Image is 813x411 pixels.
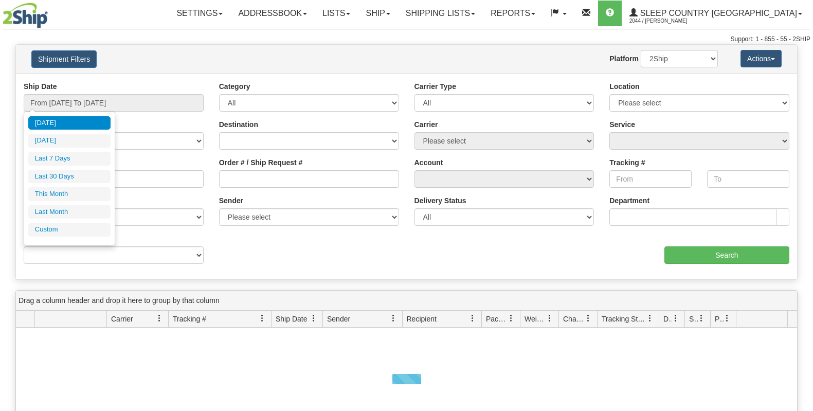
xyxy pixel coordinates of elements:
[28,170,111,184] li: Last 30 Days
[414,81,456,92] label: Carrier Type
[169,1,230,26] a: Settings
[602,314,646,324] span: Tracking Status
[219,195,243,206] label: Sender
[525,314,546,324] span: Weight
[28,187,111,201] li: This Month
[230,1,315,26] a: Addressbook
[276,314,307,324] span: Ship Date
[663,314,672,324] span: Delivery Status
[609,119,635,130] label: Service
[609,195,649,206] label: Department
[385,310,402,327] a: Sender filter column settings
[3,3,48,28] img: logo2044.jpg
[707,170,789,188] input: To
[629,16,707,26] span: 2044 / [PERSON_NAME]
[693,310,710,327] a: Shipment Issues filter column settings
[718,310,736,327] a: Pickup Status filter column settings
[219,157,303,168] label: Order # / Ship Request #
[609,53,639,64] label: Platform
[398,1,483,26] a: Shipping lists
[28,223,111,237] li: Custom
[609,157,645,168] label: Tracking #
[464,310,481,327] a: Recipient filter column settings
[609,170,692,188] input: From
[414,157,443,168] label: Account
[219,119,258,130] label: Destination
[305,310,322,327] a: Ship Date filter column settings
[641,310,659,327] a: Tracking Status filter column settings
[638,9,797,17] span: Sleep Country [GEOGRAPHIC_DATA]
[740,50,782,67] button: Actions
[151,310,168,327] a: Carrier filter column settings
[3,35,810,44] div: Support: 1 - 855 - 55 - 2SHIP
[541,310,558,327] a: Weight filter column settings
[173,314,206,324] span: Tracking #
[715,314,724,324] span: Pickup Status
[31,50,97,68] button: Shipment Filters
[254,310,271,327] a: Tracking # filter column settings
[609,81,639,92] label: Location
[16,291,797,311] div: grid grouping header
[111,314,133,324] span: Carrier
[483,1,543,26] a: Reports
[414,195,466,206] label: Delivery Status
[667,310,684,327] a: Delivery Status filter column settings
[327,314,350,324] span: Sender
[689,314,698,324] span: Shipment Issues
[563,314,585,324] span: Charge
[28,152,111,166] li: Last 7 Days
[407,314,437,324] span: Recipient
[315,1,358,26] a: Lists
[622,1,810,26] a: Sleep Country [GEOGRAPHIC_DATA] 2044 / [PERSON_NAME]
[358,1,398,26] a: Ship
[789,153,812,258] iframe: chat widget
[486,314,508,324] span: Packages
[502,310,520,327] a: Packages filter column settings
[664,246,789,264] input: Search
[28,116,111,130] li: [DATE]
[219,81,250,92] label: Category
[580,310,597,327] a: Charge filter column settings
[24,81,57,92] label: Ship Date
[414,119,438,130] label: Carrier
[28,205,111,219] li: Last Month
[28,134,111,148] li: [DATE]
